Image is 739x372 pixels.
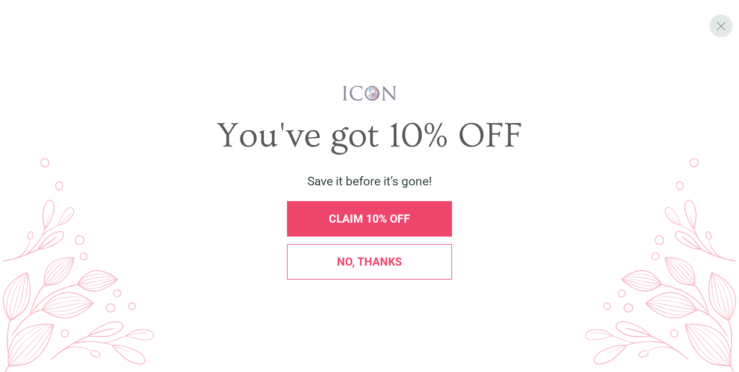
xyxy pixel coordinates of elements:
[307,174,432,188] span: Save it before it’s gone!
[217,116,522,156] span: You've got 10% OFF
[337,255,402,269] span: No, thanks
[341,85,399,102] img: iconwallstickersl_1754656298800.png
[716,18,726,33] span: X
[329,212,410,226] span: CLAIM 10% OFF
